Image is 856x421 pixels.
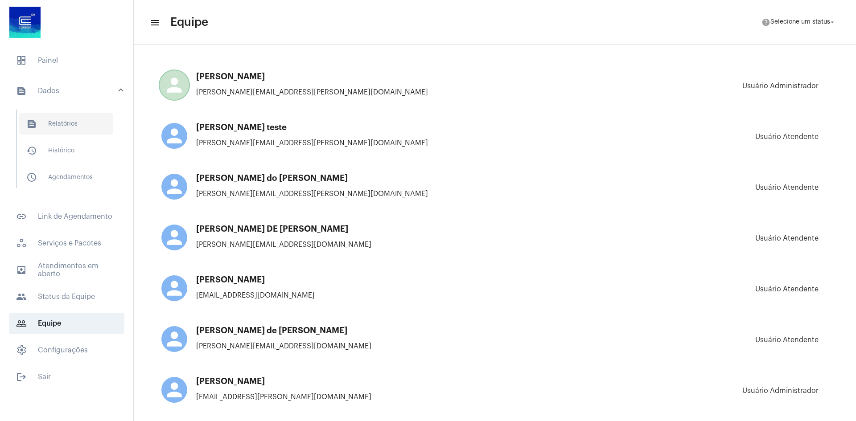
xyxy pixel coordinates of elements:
[161,88,473,96] p: [PERSON_NAME][EMAIL_ADDRESS][PERSON_NAME][DOMAIN_NAME]
[161,241,473,249] p: [PERSON_NAME][EMAIL_ADDRESS][DOMAIN_NAME]
[161,326,473,335] h3: [PERSON_NAME] de [PERSON_NAME]
[5,105,133,200] div: sidenav iconDados
[755,184,819,205] p: Usuário Atendente
[26,172,37,183] mat-icon: sidenav icon
[170,15,208,29] span: Equipe
[770,19,830,25] span: Selecione um status
[828,18,836,26] mat-icon: arrow_drop_down
[16,345,27,356] span: sidenav icon
[26,145,37,156] mat-icon: sidenav icon
[755,133,819,154] p: Usuário Atendente
[742,82,819,103] p: Usuário Administrador
[7,4,43,40] img: d4669ae0-8c07-2337-4f67-34b0df7f5ae4.jpeg
[16,86,27,96] mat-icon: sidenav icon
[755,234,819,256] p: Usuário Atendente
[16,86,119,96] mat-panel-title: Dados
[161,139,473,147] p: [PERSON_NAME][EMAIL_ADDRESS][PERSON_NAME][DOMAIN_NAME]
[16,211,27,222] mat-icon: sidenav icon
[16,372,27,382] mat-icon: sidenav icon
[161,342,473,350] p: [PERSON_NAME][EMAIL_ADDRESS][DOMAIN_NAME]
[161,72,187,98] mat-icon: person
[9,286,124,307] span: Status da Equipe
[9,233,124,254] span: Serviços e Pacotes
[150,17,159,28] mat-icon: sidenav icon
[756,13,842,31] button: Selecione um status
[161,123,187,149] mat-icon: person
[161,174,187,200] mat-icon: person
[19,167,113,188] span: Agendamentos
[161,123,473,132] h3: [PERSON_NAME] teste
[9,206,124,227] span: Link de Agendamento
[755,285,819,307] p: Usuário Atendente
[761,18,770,27] mat-icon: help
[161,174,473,183] h3: [PERSON_NAME] do [PERSON_NAME]
[16,265,27,275] mat-icon: sidenav icon
[161,377,473,386] h3: [PERSON_NAME]
[161,326,187,352] mat-icon: person
[161,275,187,301] mat-icon: person
[19,140,113,161] span: Histórico
[161,190,473,198] p: [PERSON_NAME][EMAIL_ADDRESS][PERSON_NAME][DOMAIN_NAME]
[16,55,27,66] span: sidenav icon
[9,366,124,388] span: Sair
[19,113,113,135] span: Relatórios
[742,387,819,408] p: Usuário Administrador
[16,238,27,249] span: sidenav icon
[9,259,124,281] span: Atendimentos em aberto
[161,291,473,299] p: [EMAIL_ADDRESS][DOMAIN_NAME]
[161,275,473,284] h3: [PERSON_NAME]
[9,50,124,71] span: Painel
[9,339,124,361] span: Configurações
[161,72,473,81] h3: [PERSON_NAME]
[161,393,473,401] p: [EMAIL_ADDRESS][PERSON_NAME][DOMAIN_NAME]
[16,291,27,302] mat-icon: sidenav icon
[161,377,187,403] mat-icon: person
[161,225,187,250] mat-icon: person
[9,313,124,334] span: Equipe
[16,318,27,329] mat-icon: sidenav icon
[755,336,819,357] p: Usuário Atendente
[5,77,133,105] mat-expansion-panel-header: sidenav iconDados
[161,225,473,233] h3: [PERSON_NAME] DE [PERSON_NAME]
[26,119,37,129] mat-icon: sidenav icon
